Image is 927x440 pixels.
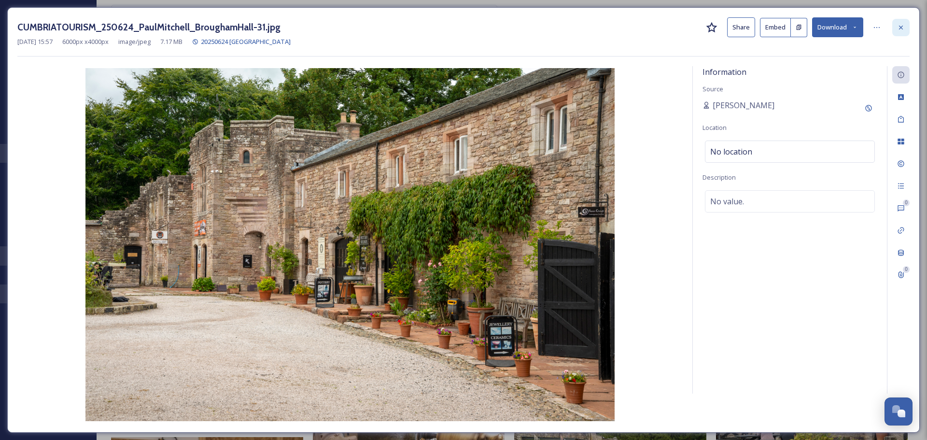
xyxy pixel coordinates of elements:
img: CUMBRIATOURISM_250624_PaulMitchell_BroughamHall-31.jpg [17,68,683,421]
span: 20250624 [GEOGRAPHIC_DATA] [201,37,291,46]
span: No value. [710,196,744,207]
button: Share [727,17,755,37]
h3: CUMBRIATOURISM_250624_PaulMitchell_BroughamHall-31.jpg [17,20,281,34]
span: 7.17 MB [160,37,183,46]
span: Source [702,85,723,93]
span: [DATE] 15:57 [17,37,53,46]
span: Information [702,67,746,77]
button: Download [812,17,863,37]
span: Location [702,123,727,132]
button: Embed [760,18,791,37]
span: [PERSON_NAME] [713,99,774,111]
span: image/jpeg [118,37,151,46]
button: Open Chat [885,397,913,426]
span: No location [710,146,752,157]
div: 0 [903,199,910,206]
span: 6000 px x 4000 px [62,37,109,46]
span: Description [702,173,736,182]
div: 0 [903,266,910,273]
